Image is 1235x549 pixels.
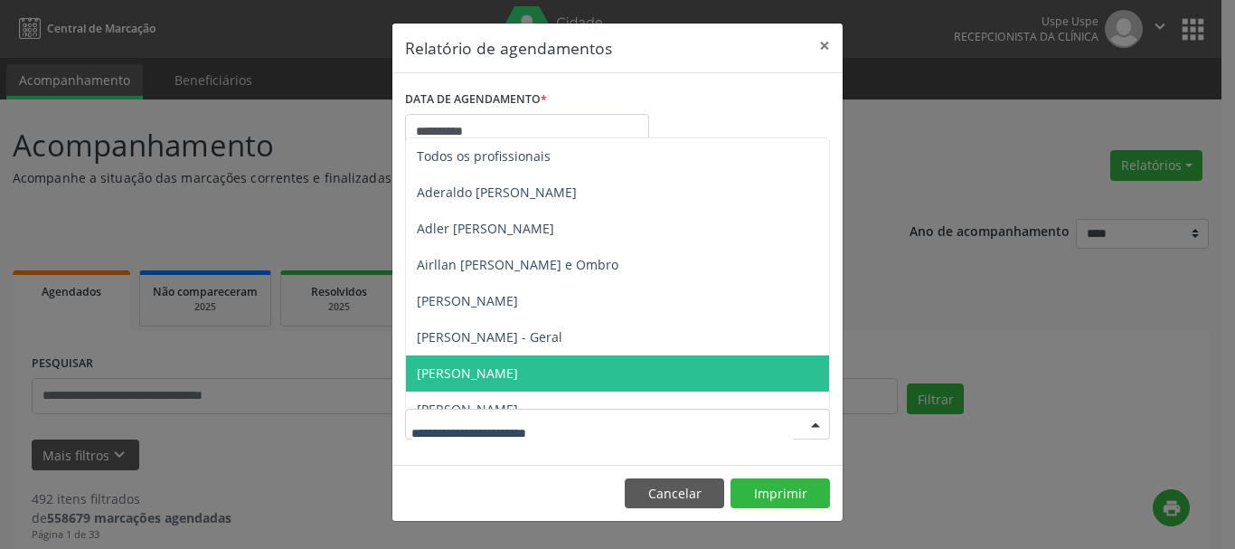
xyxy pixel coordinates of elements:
[417,364,518,382] span: [PERSON_NAME]
[417,328,562,345] span: [PERSON_NAME] - Geral
[417,292,518,309] span: [PERSON_NAME]
[405,36,612,60] h5: Relatório de agendamentos
[417,220,554,237] span: Adler [PERSON_NAME]
[417,147,551,165] span: Todos os profissionais
[405,86,547,114] label: DATA DE AGENDAMENTO
[417,256,618,273] span: Airllan [PERSON_NAME] e Ombro
[731,478,830,509] button: Imprimir
[625,478,724,509] button: Cancelar
[806,24,843,68] button: Close
[417,184,577,201] span: Aderaldo [PERSON_NAME]
[417,401,518,418] span: [PERSON_NAME]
